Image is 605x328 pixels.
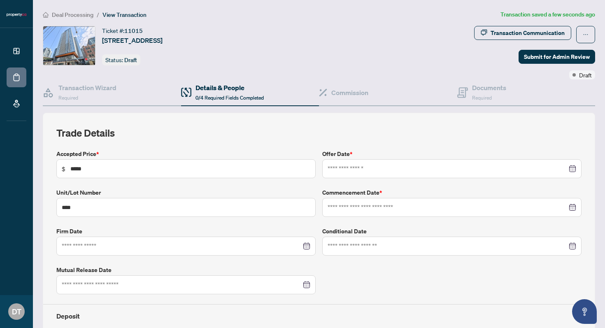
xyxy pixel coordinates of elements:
[474,26,571,40] button: Transaction Communication
[322,188,582,197] label: Commencement Date
[56,227,316,236] label: Firm Date
[56,188,316,197] label: Unit/Lot Number
[124,27,143,35] span: 11015
[62,164,65,173] span: $
[519,50,595,64] button: Submit for Admin Review
[524,50,590,63] span: Submit for Admin Review
[195,95,264,101] span: 0/4 Required Fields Completed
[331,88,368,98] h4: Commission
[472,95,492,101] span: Required
[124,56,137,64] span: Draft
[58,83,116,93] h4: Transaction Wizard
[102,54,140,65] div: Status:
[583,32,589,37] span: ellipsis
[52,11,93,19] span: Deal Processing
[500,10,595,19] article: Transaction saved a few seconds ago
[7,12,26,17] img: logo
[472,83,506,93] h4: Documents
[579,70,592,79] span: Draft
[195,83,264,93] h4: Details & People
[102,11,147,19] span: View Transaction
[491,26,565,40] div: Transaction Communication
[43,12,49,18] span: home
[56,126,582,140] h2: Trade Details
[322,227,582,236] label: Conditional Date
[97,10,99,19] li: /
[56,311,582,321] h4: Deposit
[43,26,95,65] img: IMG-C12392486_1.jpg
[572,299,597,324] button: Open asap
[58,95,78,101] span: Required
[102,35,163,45] span: [STREET_ADDRESS]
[56,265,316,274] label: Mutual Release Date
[102,26,143,35] div: Ticket #:
[12,306,21,317] span: DT
[322,149,582,158] label: Offer Date
[56,149,316,158] label: Accepted Price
